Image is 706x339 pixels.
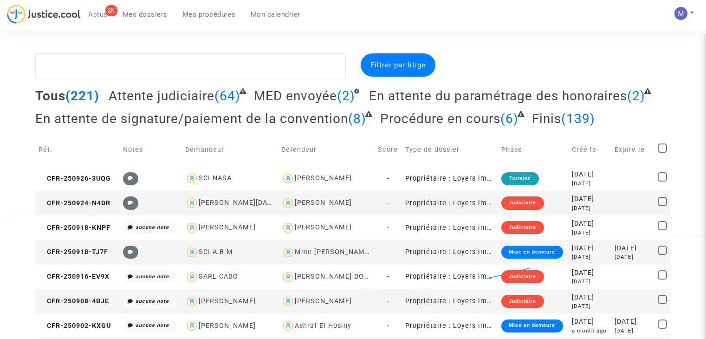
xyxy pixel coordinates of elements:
div: SCI A.B.M [199,248,233,256]
span: - [387,297,389,305]
img: icon-user.svg [185,196,199,210]
a: Mes dossiers [115,7,175,21]
img: icon-user.svg [281,221,295,235]
div: Mise en demeure [501,246,563,259]
span: - [387,273,389,280]
div: SCI NASA [199,174,232,182]
span: Actus [88,10,108,19]
div: [PERSON_NAME] [295,199,352,207]
a: Mes procédures [175,7,243,21]
div: [DATE] [572,293,608,303]
div: [PERSON_NAME] [295,223,352,231]
span: (221) [65,88,99,104]
span: Filtrer par litige [370,61,426,69]
div: [DATE] [572,219,608,229]
span: (6) [500,111,518,126]
span: Mes dossiers [123,10,168,19]
span: En attente de signature/paiement de la convention [35,111,348,126]
td: Réf. [35,133,119,166]
img: icon-user.svg [281,270,295,284]
span: CFR-250902-KXGU [39,322,111,330]
img: icon-user.svg [185,270,199,284]
img: icon-user.svg [281,172,295,185]
span: CFR-250918-TJ7F [39,248,108,256]
img: jc-logo.svg [7,5,81,24]
span: (2) [627,88,645,104]
span: CFR-250916-EV9X [39,273,110,280]
div: [DATE] [572,243,608,254]
div: Judiciaire [501,196,544,209]
div: 2K [105,5,117,16]
td: Propriétaire : Loyers impayés/Charges impayées [402,240,498,265]
img: icon-user.svg [185,172,199,185]
td: Propriétaire : Loyers impayés/Charges impayées [402,313,498,338]
a: 2KActus [81,7,115,21]
div: [PERSON_NAME] BOUCHIBA [295,273,390,280]
div: Judiciaire [501,270,544,283]
div: [PERSON_NAME][DATE] [199,199,278,207]
div: [DATE] [572,180,608,188]
span: Procédure en cours [380,111,500,126]
i: aucune note [136,322,169,328]
td: Notes [120,133,182,166]
span: - [387,175,389,183]
div: Mme [PERSON_NAME] [PERSON_NAME] [295,248,431,256]
div: [PERSON_NAME] [199,297,256,305]
span: - [387,199,389,207]
img: icon-user.svg [185,246,199,259]
span: En attente du paramétrage des honoraires [369,88,627,104]
td: Propriétaire : Loyers impayés/Charges impayées [402,166,498,191]
span: (139) [561,111,595,126]
span: Mes procédures [182,10,236,19]
img: AAcHTtesyyZjLYJxzrkRG5BOJsapQ6nO-85ChvdZAQ62n80C=s96-c [674,7,687,20]
td: Propriétaire : Loyers impayés/Charges impayées [402,215,498,240]
div: [DATE] [615,317,651,327]
img: icon-user.svg [281,295,295,308]
div: [DATE] [572,169,608,180]
div: [DATE] [572,302,608,310]
td: Phase [498,133,569,166]
div: Judiciaire [501,295,544,308]
div: [DATE] [615,243,651,254]
td: Expire le [611,133,654,166]
span: Finis [532,111,561,126]
span: (8) [348,111,366,126]
img: icon-user.svg [281,319,295,332]
div: [PERSON_NAME] [199,223,256,231]
div: [DATE] [572,268,608,278]
span: - [387,248,389,256]
div: Ashraf El Hosiny [295,322,351,330]
div: [PERSON_NAME] [295,297,352,305]
div: [DATE] [615,327,651,335]
td: Propriétaire : Loyers impayés/Charges impayées [402,191,498,215]
img: icon-user.svg [185,221,199,235]
img: icon-user.svg [185,295,199,308]
div: [PERSON_NAME] [199,322,256,330]
div: [DATE] [572,253,608,261]
div: [DATE] [572,194,608,204]
span: Mon calendrier [251,10,300,19]
span: Tous [35,88,65,104]
span: MED envoyée [254,88,337,104]
span: - [387,224,389,232]
i: aucune note [136,274,169,280]
div: [DATE] [615,253,651,261]
div: [DATE] [572,278,608,286]
td: Propriétaire : Loyers impayés/Charges impayées [402,289,498,314]
td: Score [375,133,402,166]
div: Mise en demeure [501,319,563,332]
span: (64) [214,88,240,104]
a: Mon calendrier [243,7,308,21]
img: icon-user.svg [281,196,295,210]
span: CFR-250926-3UQG [39,175,111,183]
i: aucune note [136,298,169,304]
div: SARL CABO [199,273,238,280]
span: CFR-250908-4BJE [39,297,109,305]
td: Demandeur [182,133,278,166]
td: Créé le [569,133,611,166]
td: Type de dossier [402,133,498,166]
div: Terminé [501,172,538,185]
div: a month ago [572,327,608,335]
span: - [387,322,389,330]
img: icon-user.svg [281,246,295,259]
